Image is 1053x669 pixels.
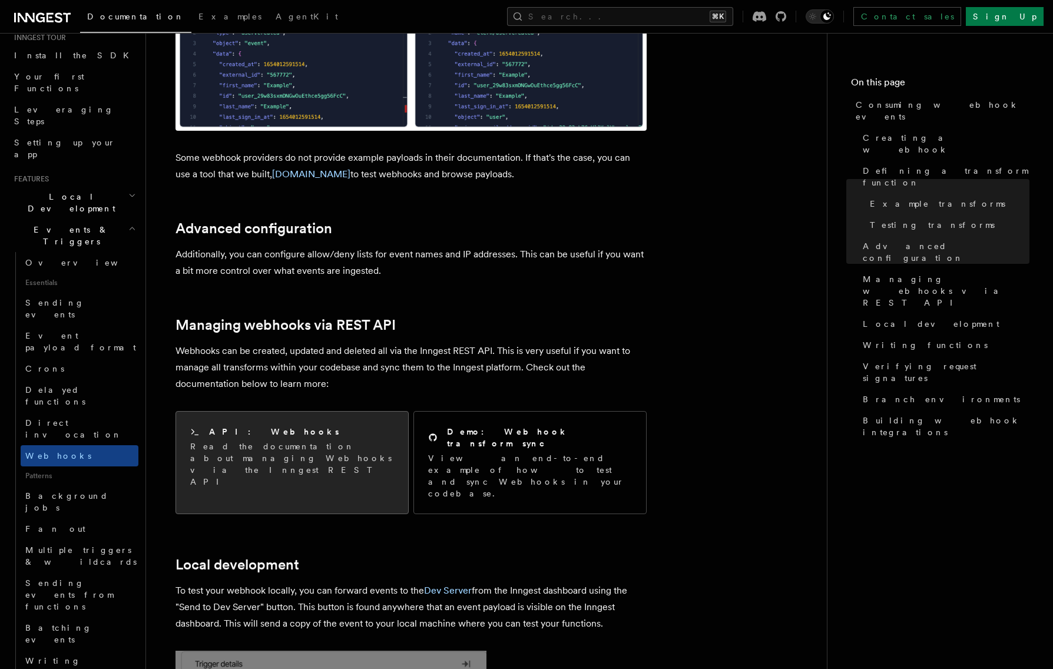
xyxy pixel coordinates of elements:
button: Events & Triggers [9,219,138,252]
span: Events & Triggers [9,224,128,247]
span: Inngest tour [9,33,66,42]
a: Defining a transform function [858,160,1029,193]
a: AgentKit [269,4,345,32]
span: Managing webhooks via REST API [863,273,1029,309]
a: Batching events [21,617,138,650]
span: Defining a transform function [863,165,1029,188]
a: Fan out [21,518,138,539]
span: Delayed functions [25,385,85,406]
a: Documentation [80,4,191,33]
span: Leveraging Steps [14,105,114,126]
a: Sign Up [966,7,1044,26]
span: Setting up your app [14,138,115,159]
p: Webhooks can be created, updated and deleted all via the Inngest REST API. This is very useful if... [175,343,647,392]
span: Batching events [25,623,92,644]
span: Direct invocation [25,418,122,439]
span: AgentKit [276,12,338,21]
a: Writing functions [858,334,1029,356]
span: Examples [198,12,261,21]
span: Testing transforms [870,219,995,231]
a: Leveraging Steps [9,99,138,132]
a: Testing transforms [865,214,1029,236]
h2: Demo: Webhook transform sync [447,426,632,449]
a: Delayed functions [21,379,138,412]
a: Install the SDK [9,45,138,66]
span: Sending events from functions [25,578,113,611]
a: Sending events from functions [21,572,138,617]
a: Overview [21,252,138,273]
a: Managing webhooks via REST API [175,317,396,333]
kbd: ⌘K [710,11,726,22]
span: Sending events [25,298,84,319]
span: Patterns [21,466,138,485]
span: Webhooks [25,451,91,461]
a: Local development [175,557,299,573]
span: Advanced configuration [863,240,1029,264]
span: Writing functions [863,339,988,351]
a: Multiple triggers & wildcards [21,539,138,572]
span: Verifying request signatures [863,360,1029,384]
span: Branch environments [863,393,1020,405]
span: Overview [25,258,147,267]
span: Install the SDK [14,51,136,60]
span: Example transforms [870,198,1005,210]
a: Dev Server [424,585,472,596]
span: Background jobs [25,491,108,512]
h2: API: Webhooks [209,426,339,438]
a: Advanced configuration [175,220,332,237]
span: Building webhook integrations [863,415,1029,438]
span: Local development [863,318,999,330]
a: Consuming webhook events [851,94,1029,127]
a: Direct invocation [21,412,138,445]
a: Local development [858,313,1029,334]
span: Event payload format [25,331,136,352]
a: API: WebhooksRead the documentation about managing Webhooks via the Inngest REST API [175,411,409,514]
p: To test your webhook locally, you can forward events to the from the Inngest dashboard using the ... [175,582,647,632]
span: Multiple triggers & wildcards [25,545,137,567]
a: Managing webhooks via REST API [858,269,1029,313]
a: Advanced configuration [858,236,1029,269]
span: Documentation [87,12,184,21]
a: Creating a webhook [858,127,1029,160]
a: Examples [191,4,269,32]
a: Webhooks [21,445,138,466]
a: Verifying request signatures [858,356,1029,389]
button: Search...⌘K [507,7,733,26]
h4: On this page [851,75,1029,94]
p: View an end-to-end example of how to test and sync Webhooks in your codebase. [428,452,632,499]
a: Sending events [21,292,138,325]
button: Local Development [9,186,138,219]
a: Setting up your app [9,132,138,165]
span: Local Development [9,191,128,214]
p: Read the documentation about managing Webhooks via the Inngest REST API [190,441,394,488]
a: Demo: Webhook transform syncView an end-to-end example of how to test and sync Webhooks in your c... [413,411,647,514]
span: Essentials [21,273,138,292]
a: Example transforms [865,193,1029,214]
span: Features [9,174,49,184]
span: Fan out [25,524,85,534]
a: Background jobs [21,485,138,518]
a: Crons [21,358,138,379]
span: Consuming webhook events [856,99,1029,122]
a: Event payload format [21,325,138,358]
a: [DOMAIN_NAME] [272,168,350,180]
a: Building webhook integrations [858,410,1029,443]
span: Crons [25,364,64,373]
p: Some webhook providers do not provide example payloads in their documentation. If that's the case... [175,150,647,183]
a: Branch environments [858,389,1029,410]
button: Toggle dark mode [806,9,834,24]
p: Additionally, you can configure allow/deny lists for event names and IP addresses. This can be us... [175,246,647,279]
span: Your first Functions [14,72,84,93]
span: Creating a webhook [863,132,1029,155]
a: Contact sales [853,7,961,26]
a: Your first Functions [9,66,138,99]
